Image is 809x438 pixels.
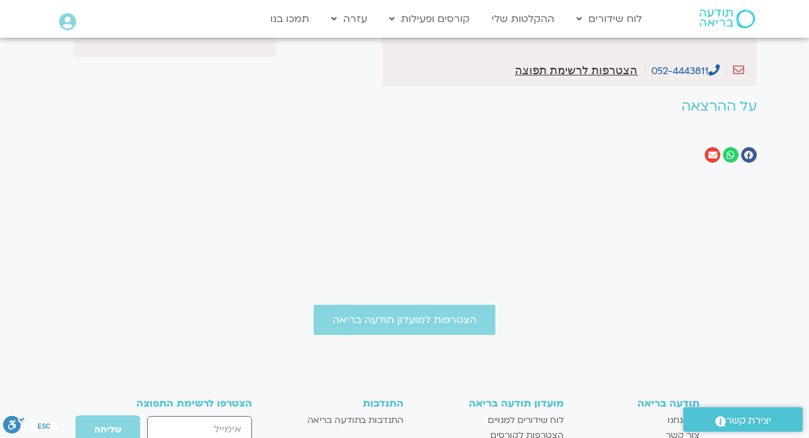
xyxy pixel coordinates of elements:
[333,314,476,326] span: הצטרפות למועדון תודעה בריאה
[488,413,564,428] span: לוח שידורים למנויים
[325,7,373,31] a: עזרה
[383,7,476,31] a: קורסים ופעילות
[700,9,755,28] img: תודעה בריאה
[576,398,700,409] h3: תודעה בריאה
[668,413,700,428] span: מי אנחנו
[264,7,316,31] a: תמכו בנו
[287,413,403,428] a: התנדבות בתודעה בריאה
[741,147,757,163] div: שיתוף ב facebook
[723,147,739,163] div: שיתוף ב whatsapp
[416,413,564,428] a: לוח שידורים למנויים
[485,7,561,31] a: ההקלטות שלי
[314,305,495,335] a: הצטרפות למועדון תודעה בריאה
[651,64,720,78] a: 052-4443811
[110,398,253,409] h3: הצטרפו לרשימת התפוצה
[416,398,564,409] h3: מועדון תודעה בריאה
[515,65,637,76] a: הצטרפות לרשימת תפוצה
[705,147,720,163] div: שיתוף ב email
[289,99,757,114] h2: על ההרצאה
[307,413,404,428] span: התנדבות בתודעה בריאה
[576,413,700,428] a: מי אנחנו
[287,398,403,409] h3: התנדבות
[570,7,648,31] a: לוח שידורים
[94,425,121,435] span: שליחה
[683,407,803,432] a: יצירת קשר
[726,412,771,429] span: יצירת קשר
